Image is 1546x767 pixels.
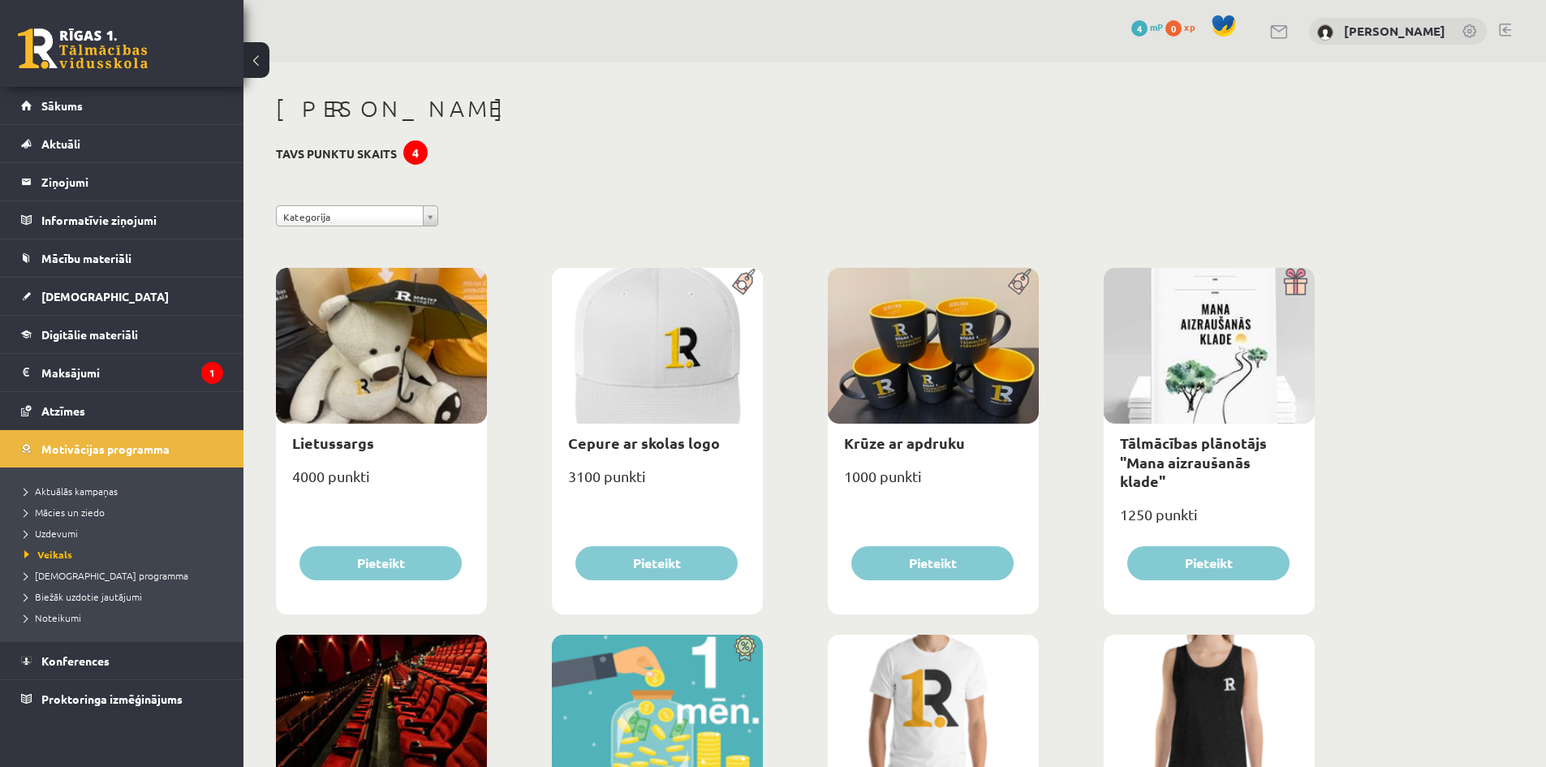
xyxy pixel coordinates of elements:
[41,403,85,418] span: Atzīmes
[1165,20,1182,37] span: 0
[24,506,105,519] span: Mācies un ziedo
[276,463,487,503] div: 4000 punkti
[24,548,72,561] span: Veikals
[41,136,80,151] span: Aktuāli
[24,589,227,604] a: Biežāk uzdotie jautājumi
[283,206,416,227] span: Kategorija
[1131,20,1148,37] span: 4
[21,642,223,679] a: Konferences
[851,546,1014,580] button: Pieteikt
[24,505,227,519] a: Mācies un ziedo
[41,653,110,668] span: Konferences
[828,463,1039,503] div: 1000 punkti
[41,251,131,265] span: Mācību materiāli
[1150,20,1163,33] span: mP
[24,485,118,498] span: Aktuālās kampaņas
[41,98,83,113] span: Sākums
[276,205,438,226] a: Kategorija
[41,692,183,706] span: Proktoringa izmēģinājums
[844,433,965,452] a: Krūze ar apdruku
[24,569,188,582] span: [DEMOGRAPHIC_DATA] programma
[201,362,223,384] i: 1
[726,635,763,662] img: Atlaide
[18,28,148,69] a: Rīgas 1. Tālmācības vidusskola
[41,442,170,456] span: Motivācijas programma
[21,239,223,277] a: Mācību materiāli
[1344,23,1445,39] a: [PERSON_NAME]
[21,278,223,315] a: [DEMOGRAPHIC_DATA]
[21,163,223,200] a: Ziņojumi
[276,95,1315,123] h1: [PERSON_NAME]
[41,354,223,391] legend: Maksājumi
[24,547,227,562] a: Veikals
[24,526,227,541] a: Uzdevumi
[575,546,738,580] button: Pieteikt
[21,316,223,353] a: Digitālie materiāli
[24,590,142,603] span: Biežāk uzdotie jautājumi
[299,546,462,580] button: Pieteikt
[24,568,227,583] a: [DEMOGRAPHIC_DATA] programma
[24,527,78,540] span: Uzdevumi
[1165,20,1203,33] a: 0 xp
[24,610,227,625] a: Noteikumi
[1131,20,1163,33] a: 4 mP
[1184,20,1195,33] span: xp
[41,327,138,342] span: Digitālie materiāli
[21,392,223,429] a: Atzīmes
[24,611,81,624] span: Noteikumi
[24,484,227,498] a: Aktuālās kampaņas
[292,433,374,452] a: Lietussargs
[1002,268,1039,295] img: Populāra prece
[21,680,223,717] a: Proktoringa izmēģinājums
[552,463,763,503] div: 3100 punkti
[21,430,223,468] a: Motivācijas programma
[568,433,720,452] a: Cepure ar skolas logo
[403,140,428,165] div: 4
[1120,433,1267,490] a: Tālmācības plānotājs "Mana aizraušanās klade"
[1317,24,1333,41] img: Sigita Firleja
[41,289,169,304] span: [DEMOGRAPHIC_DATA]
[41,163,223,200] legend: Ziņojumi
[21,354,223,391] a: Maksājumi1
[1104,501,1315,541] div: 1250 punkti
[21,201,223,239] a: Informatīvie ziņojumi
[1278,268,1315,295] img: Dāvana ar pārsteigumu
[41,201,223,239] legend: Informatīvie ziņojumi
[726,268,763,295] img: Populāra prece
[21,125,223,162] a: Aktuāli
[1127,546,1290,580] button: Pieteikt
[21,87,223,124] a: Sākums
[276,147,397,161] h3: Tavs punktu skaits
